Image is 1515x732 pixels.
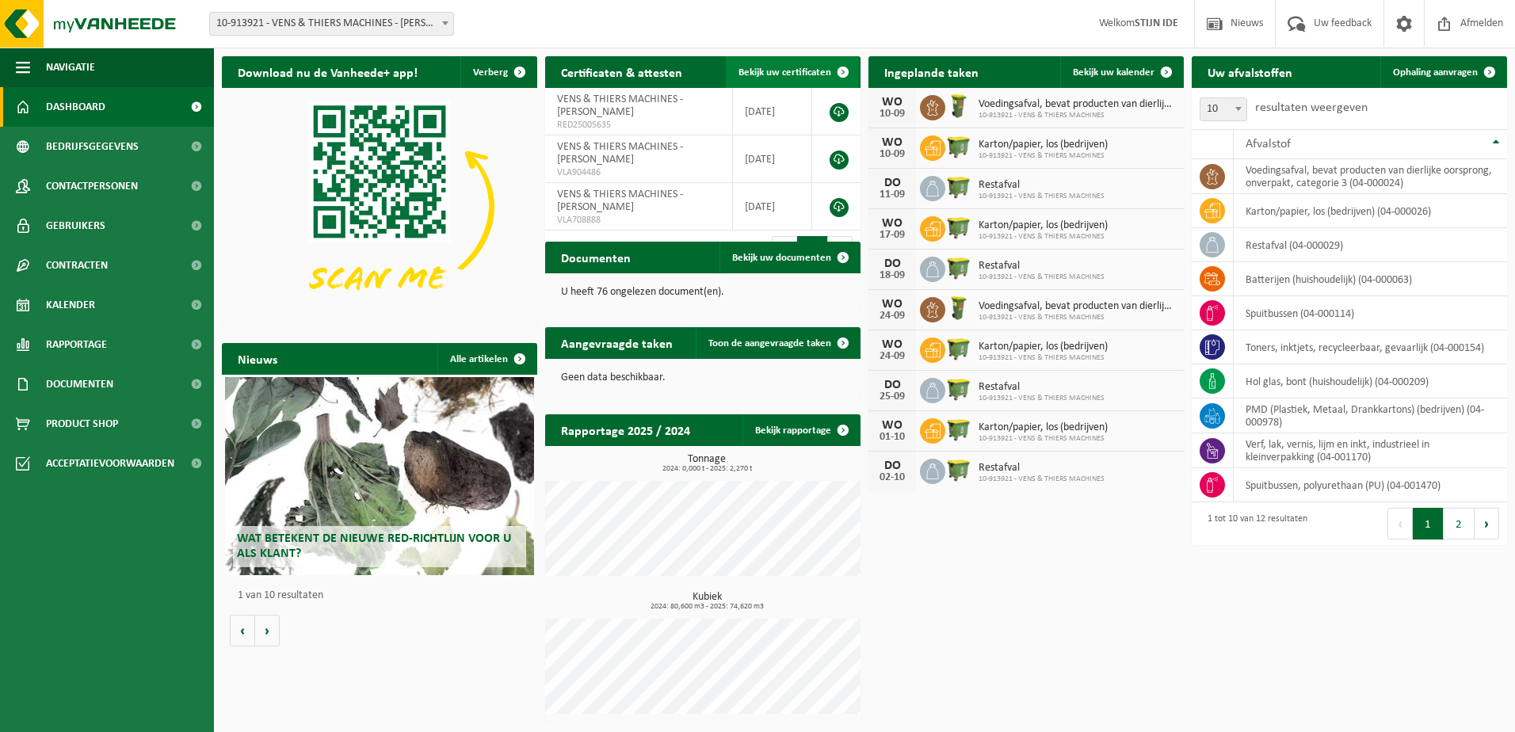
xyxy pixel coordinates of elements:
[553,592,861,611] h3: Kubiek
[437,343,536,375] a: Alle artikelen
[557,214,720,227] span: VLA708888
[1200,506,1307,541] div: 1 tot 10 van 12 resultaten
[1234,398,1507,433] td: PMD (Plastiek, Metaal, Drankkartons) (bedrijven) (04-000978)
[222,56,433,87] h2: Download nu de Vanheede+ app!
[876,379,908,391] div: DO
[561,287,845,298] p: U heeft 76 ongelezen document(en).
[876,270,908,281] div: 18-09
[945,254,972,281] img: WB-1100-HPE-GN-50
[1200,97,1247,121] span: 10
[46,206,105,246] span: Gebruikers
[876,96,908,109] div: WO
[557,119,720,132] span: RED25005635
[1387,508,1413,539] button: Previous
[255,615,280,646] button: Volgende
[46,87,105,127] span: Dashboard
[230,615,255,646] button: Vorige
[876,189,908,200] div: 11-09
[1234,364,1507,398] td: hol glas, bont (huishoudelijk) (04-000209)
[1234,194,1507,228] td: karton/papier, los (bedrijven) (04-000026)
[209,12,454,36] span: 10-913921 - VENS & THIERS MACHINES - HEULE
[557,141,683,166] span: VENS & THIERS MACHINES - [PERSON_NAME]
[553,454,861,473] h3: Tonnage
[1246,138,1291,151] span: Afvalstof
[46,364,113,404] span: Documenten
[1234,296,1507,330] td: spuitbussen (04-000114)
[979,434,1108,444] span: 10-913921 - VENS & THIERS MACHINES
[979,219,1108,232] span: Karton/papier, los (bedrijven)
[1234,433,1507,468] td: verf, lak, vernis, lijm en inkt, industrieel in kleinverpakking (04-001170)
[696,327,859,359] a: Toon de aangevraagde taken
[46,444,174,483] span: Acceptatievoorwaarden
[876,472,908,483] div: 02-10
[1073,67,1154,78] span: Bekijk uw kalender
[46,404,118,444] span: Product Shop
[545,242,647,273] h2: Documenten
[1380,56,1505,88] a: Ophaling aanvragen
[876,257,908,270] div: DO
[210,13,453,35] span: 10-913921 - VENS & THIERS MACHINES - HEULE
[945,133,972,160] img: WB-1100-HPE-GN-50
[733,135,812,183] td: [DATE]
[46,325,107,364] span: Rapportage
[876,177,908,189] div: DO
[46,285,95,325] span: Kalender
[945,376,972,402] img: WB-1100-HPE-GN-50
[46,127,139,166] span: Bedrijfsgegevens
[738,67,831,78] span: Bekijk uw certificaten
[1060,56,1182,88] a: Bekijk uw kalender
[979,98,1176,111] span: Voedingsafval, bevat producten van dierlijke oorsprong, onverpakt, categorie 3
[979,462,1105,475] span: Restafval
[979,192,1105,201] span: 10-913921 - VENS & THIERS MACHINES
[945,295,972,322] img: WB-0060-HPE-GN-50
[557,166,720,179] span: VLA904486
[1413,508,1444,539] button: 1
[46,166,138,206] span: Contactpersonen
[225,377,534,575] a: Wat betekent de nieuwe RED-richtlijn voor u als klant?
[979,232,1108,242] span: 10-913921 - VENS & THIERS MACHINES
[876,298,908,311] div: WO
[557,93,683,118] span: VENS & THIERS MACHINES - [PERSON_NAME]
[1234,159,1507,194] td: voedingsafval, bevat producten van dierlijke oorsprong, onverpakt, categorie 3 (04-000024)
[1234,468,1507,502] td: spuitbussen, polyurethaan (PU) (04-001470)
[719,242,859,273] a: Bekijk uw documenten
[557,189,683,213] span: VENS & THIERS MACHINES - [PERSON_NAME]
[733,183,812,231] td: [DATE]
[46,246,108,285] span: Contracten
[979,353,1108,363] span: 10-913921 - VENS & THIERS MACHINES
[979,341,1108,353] span: Karton/papier, los (bedrijven)
[732,253,831,263] span: Bekijk uw documenten
[979,313,1176,322] span: 10-913921 - VENS & THIERS MACHINES
[979,151,1108,161] span: 10-913921 - VENS & THIERS MACHINES
[945,93,972,120] img: WB-0060-HPE-GN-50
[561,372,845,383] p: Geen data beschikbaar.
[945,416,972,443] img: WB-1100-HPE-GN-50
[222,88,537,325] img: Download de VHEPlus App
[876,351,908,362] div: 24-09
[237,532,511,560] span: Wat betekent de nieuwe RED-richtlijn voor u als klant?
[222,343,293,374] h2: Nieuws
[1234,228,1507,262] td: restafval (04-000029)
[545,414,706,445] h2: Rapportage 2025 / 2024
[876,338,908,351] div: WO
[979,300,1176,313] span: Voedingsafval, bevat producten van dierlijke oorsprong, onverpakt, categorie 3
[979,421,1108,434] span: Karton/papier, los (bedrijven)
[1255,101,1368,114] label: resultaten weergeven
[238,590,529,601] p: 1 van 10 resultaten
[979,139,1108,151] span: Karton/papier, los (bedrijven)
[876,136,908,149] div: WO
[1444,508,1475,539] button: 2
[979,381,1105,394] span: Restafval
[868,56,994,87] h2: Ingeplande taken
[1192,56,1308,87] h2: Uw afvalstoffen
[876,109,908,120] div: 10-09
[945,214,972,241] img: WB-1100-HPE-GN-50
[1475,508,1499,539] button: Next
[726,56,859,88] a: Bekijk uw certificaten
[553,465,861,473] span: 2024: 0,000 t - 2025: 2,270 t
[876,230,908,241] div: 17-09
[876,311,908,322] div: 24-09
[945,456,972,483] img: WB-1100-HPE-GN-50
[876,217,908,230] div: WO
[460,56,536,88] button: Verberg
